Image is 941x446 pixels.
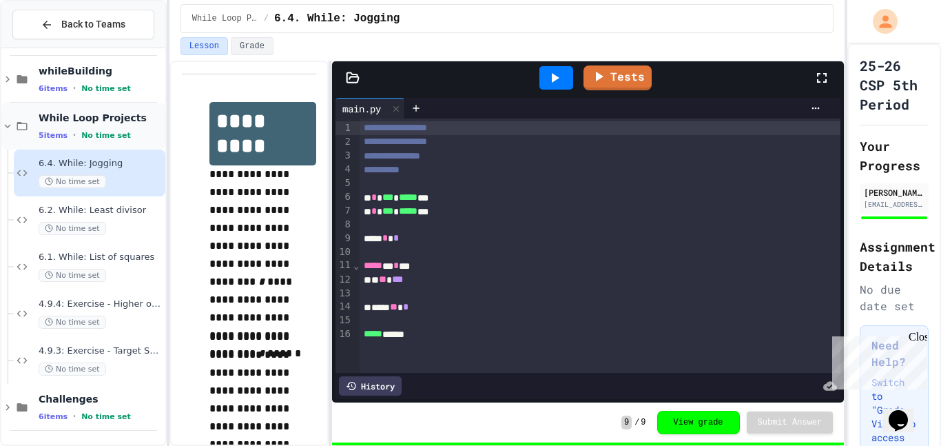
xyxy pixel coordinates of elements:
div: main.py [335,98,405,119]
span: 6.4. While: Jogging [39,158,163,170]
span: 9 [641,417,645,428]
span: 9 [621,416,632,429]
button: Back to Teams [12,10,154,39]
span: No time set [39,316,106,329]
span: Challenges [39,393,163,405]
div: No due date set [860,281,929,314]
span: While Loop Projects [192,13,258,24]
span: • [73,130,76,141]
h1: 25-26 CSP 5th Period [860,56,929,114]
iframe: chat widget [883,391,927,432]
span: No time set [81,412,131,421]
div: 15 [335,314,353,327]
span: 4.9.3: Exercise - Target Sum [39,345,163,357]
span: While Loop Projects [39,112,163,124]
span: 6 items [39,84,68,93]
div: Chat with us now!Close [6,6,95,88]
span: Fold line [353,260,360,271]
h2: Assignment Details [860,237,929,276]
div: 4 [335,163,353,176]
div: 11 [335,259,353,272]
span: 6 items [39,412,68,421]
div: 16 [335,327,353,341]
span: No time set [81,84,131,93]
button: Lesson [180,37,228,55]
iframe: chat widget [827,331,927,389]
span: No time set [39,363,106,376]
button: Submit Answer [747,412,834,434]
span: • [73,83,76,94]
div: 14 [335,300,353,314]
div: My Account [858,6,901,37]
div: 13 [335,287,353,301]
div: 9 [335,232,353,245]
button: View grade [657,411,740,434]
button: Grade [231,37,273,55]
span: whileBuilding [39,65,163,77]
span: 6.4. While: Jogging [274,10,400,27]
span: Back to Teams [61,17,125,32]
span: 4.9.4: Exercise - Higher or Lower I [39,298,163,310]
div: [PERSON_NAME] [864,186,924,199]
span: • [73,411,76,422]
div: History [339,376,402,396]
span: No time set [39,222,106,235]
div: [EMAIL_ADDRESS][DOMAIN_NAME] [864,199,924,210]
div: 2 [335,135,353,149]
span: No time set [81,131,131,140]
span: / [634,417,639,428]
h2: Your Progress [860,136,929,175]
span: No time set [39,269,106,282]
a: Tests [583,65,652,90]
div: main.py [335,101,388,116]
div: 1 [335,121,353,135]
div: 6 [335,190,353,204]
span: No time set [39,175,106,188]
span: / [264,13,269,24]
span: Submit Answer [758,417,823,428]
div: 8 [335,218,353,232]
span: 6.1. While: List of squares [39,252,163,263]
div: 10 [335,245,353,259]
span: 5 items [39,131,68,140]
div: 12 [335,273,353,287]
div: 3 [335,149,353,163]
div: 7 [335,204,353,218]
span: 6.2. While: Least divisor [39,205,163,216]
div: 5 [335,176,353,190]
